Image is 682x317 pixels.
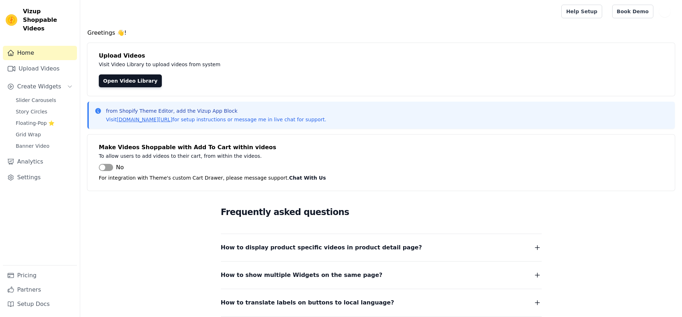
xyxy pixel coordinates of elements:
p: Visit for setup instructions or message me in live chat for support. [106,116,326,123]
h2: Frequently asked questions [221,205,542,219]
button: How to show multiple Widgets on the same page? [221,270,542,280]
button: No [99,163,124,172]
p: For integration with Theme's custom Cart Drawer, please message support. [99,174,663,182]
p: from Shopify Theme Editor, add the Vizup App Block [106,107,326,114]
p: To allow users to add videos to their cart, from within the videos. [99,152,420,160]
span: Floating-Pop ⭐ [16,120,54,127]
span: Vizup Shoppable Videos [23,7,74,33]
a: Slider Carousels [11,95,77,105]
button: Chat With Us [289,174,326,182]
p: Visit Video Library to upload videos from system [99,60,420,69]
span: Create Widgets [17,82,61,91]
h4: Make Videos Shoppable with Add To Cart within videos [99,143,663,152]
a: Settings [3,170,77,185]
a: Help Setup [561,5,602,18]
a: Open Video Library [99,74,162,87]
img: Vizup [6,14,17,26]
button: Create Widgets [3,79,77,94]
span: Grid Wrap [16,131,41,138]
a: Home [3,46,77,60]
button: How to display product specific videos in product detail page? [221,243,542,253]
a: Story Circles [11,107,77,117]
a: Floating-Pop ⭐ [11,118,77,128]
a: Pricing [3,268,77,283]
span: How to display product specific videos in product detail page? [221,243,422,253]
button: How to translate labels on buttons to local language? [221,298,542,308]
a: Partners [3,283,77,297]
a: Setup Docs [3,297,77,311]
a: Upload Videos [3,62,77,76]
span: How to translate labels on buttons to local language? [221,298,394,308]
h4: Greetings 👋! [87,29,675,37]
span: Slider Carousels [16,97,56,104]
a: Book Demo [612,5,653,18]
a: Banner Video [11,141,77,151]
span: No [116,163,124,172]
span: Story Circles [16,108,47,115]
a: [DOMAIN_NAME][URL] [117,117,173,122]
a: Analytics [3,155,77,169]
a: Grid Wrap [11,130,77,140]
span: How to show multiple Widgets on the same page? [221,270,383,280]
span: Banner Video [16,142,49,150]
h4: Upload Videos [99,52,663,60]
